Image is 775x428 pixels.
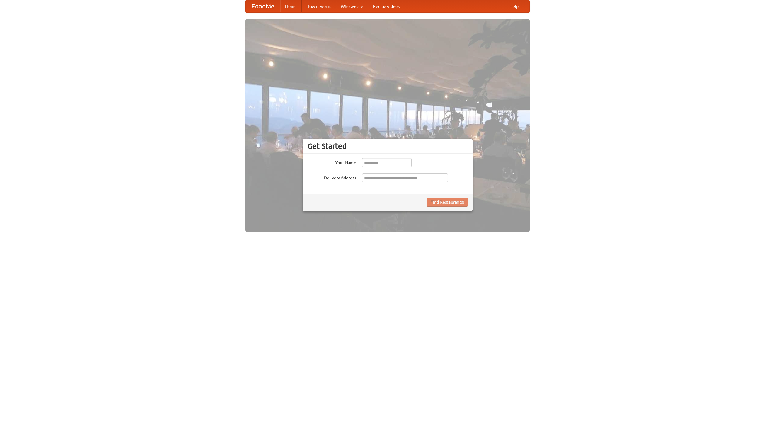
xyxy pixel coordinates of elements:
a: Who we are [336,0,368,12]
h3: Get Started [308,142,468,151]
button: Find Restaurants! [427,198,468,207]
label: Delivery Address [308,173,356,181]
a: FoodMe [246,0,280,12]
a: Help [505,0,523,12]
a: How it works [302,0,336,12]
label: Your Name [308,158,356,166]
a: Recipe videos [368,0,404,12]
a: Home [280,0,302,12]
